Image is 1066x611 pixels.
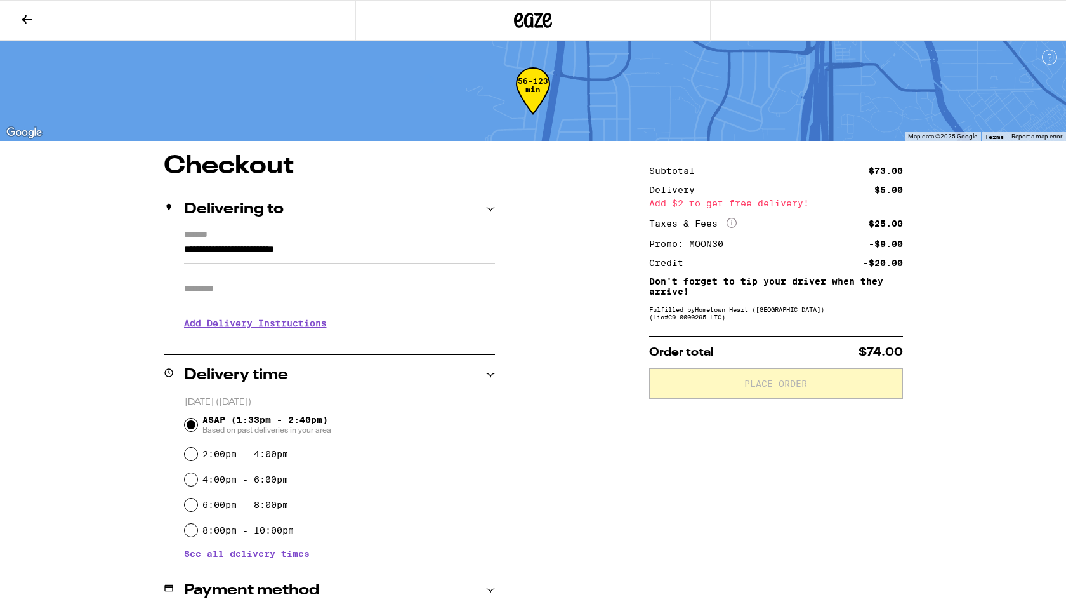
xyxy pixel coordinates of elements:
h2: Delivering to [184,202,284,217]
div: Delivery [649,185,704,194]
p: We'll contact you at [PHONE_NUMBER] when we arrive [184,338,495,348]
h3: Add Delivery Instructions [184,309,495,338]
div: Subtotal [649,166,704,175]
button: See all delivery times [184,549,310,558]
div: Fulfilled by Hometown Heart ([GEOGRAPHIC_DATA]) (Lic# C9-0000295-LIC ) [649,305,903,321]
div: Promo: MOON30 [649,239,732,248]
a: Terms [985,133,1004,140]
img: Google [3,124,45,141]
div: 56-123 min [516,77,550,124]
p: [DATE] ([DATE]) [185,396,495,408]
div: $5.00 [874,185,903,194]
label: 8:00pm - 10:00pm [202,525,294,535]
span: Order total [649,347,714,358]
div: $73.00 [869,166,903,175]
label: 2:00pm - 4:00pm [202,449,288,459]
span: $74.00 [859,347,903,358]
div: $25.00 [869,219,903,228]
button: Place Order [649,368,903,399]
p: Don't forget to tip your driver when they arrive! [649,276,903,297]
h2: Payment method [184,583,319,598]
span: Hi. Need any help? [8,9,91,19]
div: -$20.00 [863,258,903,267]
div: Taxes & Fees [649,218,737,229]
span: ASAP (1:33pm - 2:40pm) [202,415,331,435]
label: 4:00pm - 6:00pm [202,474,288,485]
span: Based on past deliveries in your area [202,425,331,435]
h1: Checkout [164,154,495,179]
a: Open this area in Google Maps (opens a new window) [3,124,45,141]
a: Report a map error [1011,133,1062,140]
span: Map data ©2025 Google [908,133,977,140]
div: Credit [649,258,692,267]
div: Add $2 to get free delivery! [649,199,903,208]
div: -$9.00 [869,239,903,248]
label: 6:00pm - 8:00pm [202,500,288,510]
span: Place Order [744,379,807,388]
h2: Delivery time [184,368,288,383]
